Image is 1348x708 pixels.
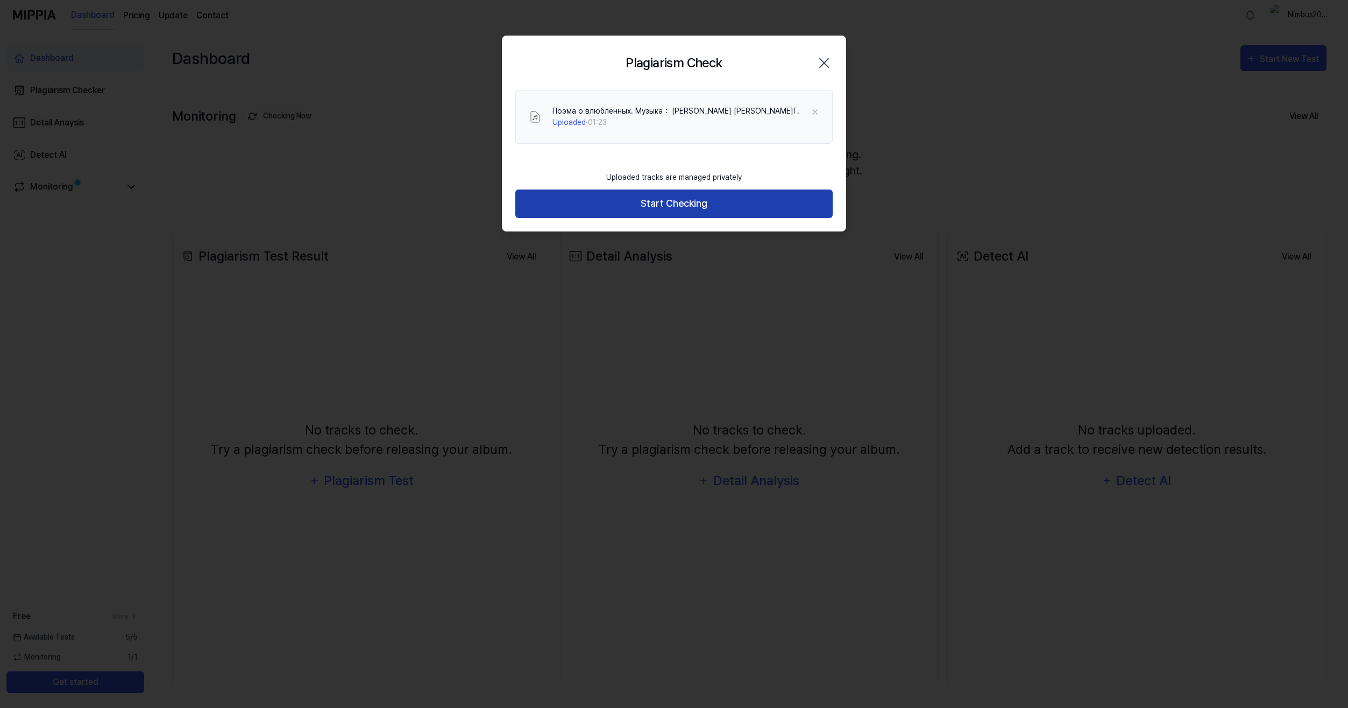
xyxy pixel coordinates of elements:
[515,190,833,218] button: Start Checking
[552,117,799,128] div: · 01:23
[552,118,586,127] span: Uploaded
[529,110,542,123] img: File Select
[626,53,722,73] h2: Plagiarism Check
[552,106,799,117] div: Поэма о влюблённых. Музыка： [PERSON_NAME] [PERSON_NAME]Г.
[600,165,748,190] div: Uploaded tracks are managed privately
